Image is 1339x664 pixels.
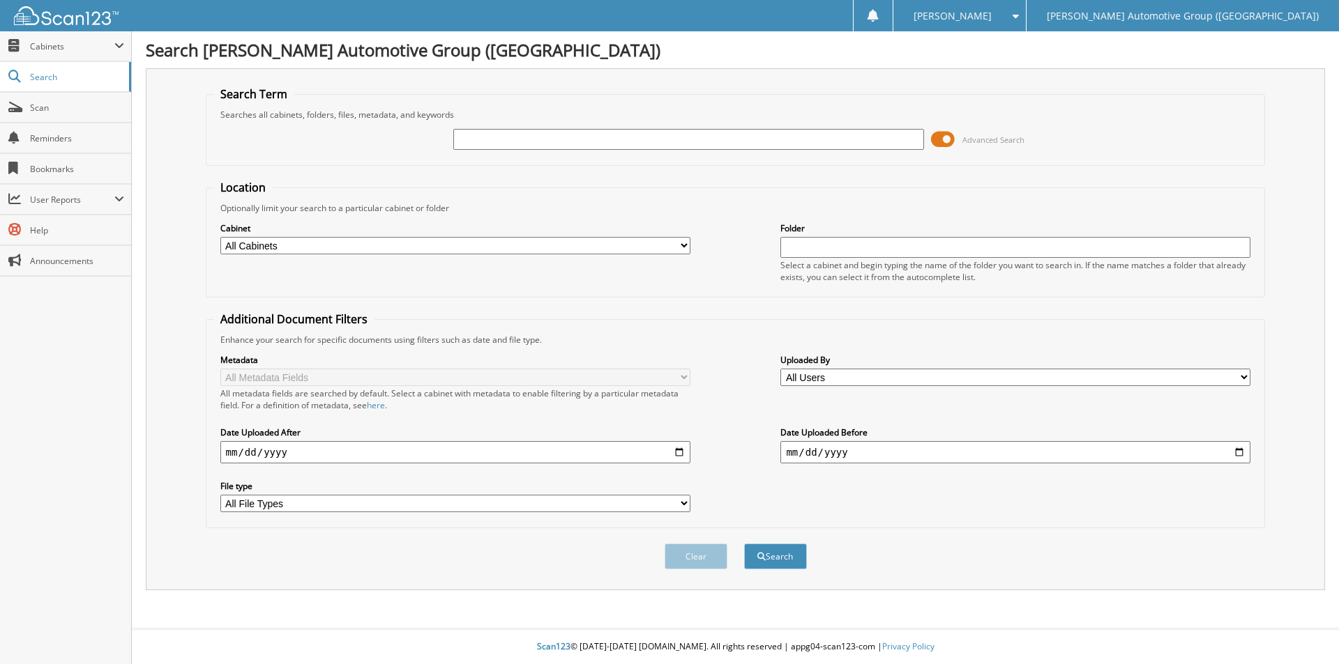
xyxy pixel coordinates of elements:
[30,194,114,206] span: User Reports
[30,255,124,267] span: Announcements
[30,132,124,144] span: Reminders
[30,224,124,236] span: Help
[780,441,1250,463] input: end
[780,259,1250,283] div: Select a cabinet and begin typing the name of the folder you want to search in. If the name match...
[213,202,1258,214] div: Optionally limit your search to a particular cabinet or folder
[213,334,1258,346] div: Enhance your search for specific documents using filters such as date and file type.
[665,543,727,569] button: Clear
[780,426,1250,438] label: Date Uploaded Before
[1047,12,1319,20] span: [PERSON_NAME] Automotive Group ([GEOGRAPHIC_DATA])
[30,71,122,83] span: Search
[220,441,690,463] input: start
[213,86,294,102] legend: Search Term
[537,640,570,652] span: Scan123
[882,640,935,652] a: Privacy Policy
[744,543,807,569] button: Search
[220,354,690,366] label: Metadata
[780,354,1250,366] label: Uploaded By
[213,109,1258,121] div: Searches all cabinets, folders, files, metadata, and keywords
[30,40,114,52] span: Cabinets
[146,38,1325,61] h1: Search [PERSON_NAME] Automotive Group ([GEOGRAPHIC_DATA])
[220,222,690,234] label: Cabinet
[14,6,119,25] img: scan123-logo-white.svg
[213,180,273,195] legend: Location
[220,387,690,411] div: All metadata fields are searched by default. Select a cabinet with metadata to enable filtering b...
[30,163,124,175] span: Bookmarks
[132,630,1339,664] div: © [DATE]-[DATE] [DOMAIN_NAME]. All rights reserved | appg04-scan123-com |
[213,311,375,327] legend: Additional Document Filters
[30,102,124,114] span: Scan
[780,222,1250,234] label: Folder
[220,426,690,438] label: Date Uploaded After
[914,12,992,20] span: [PERSON_NAME]
[220,480,690,492] label: File type
[367,399,385,411] a: here
[962,134,1024,145] span: Advanced Search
